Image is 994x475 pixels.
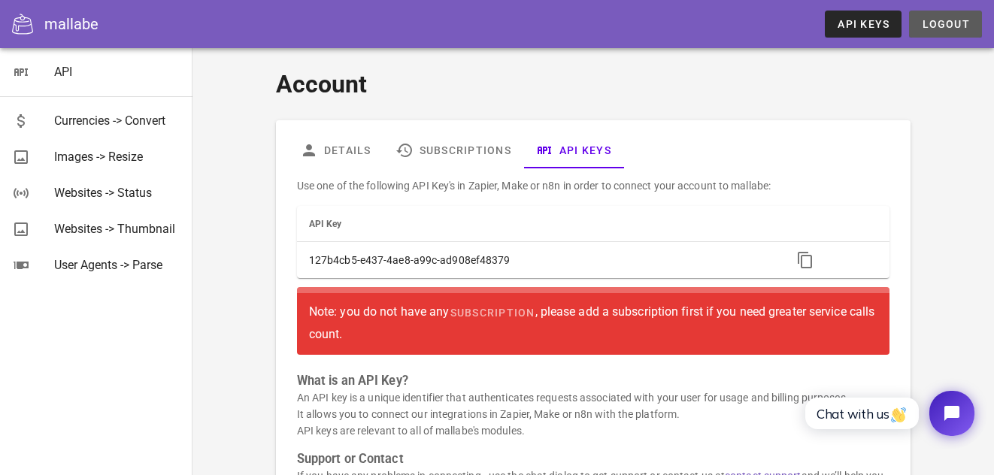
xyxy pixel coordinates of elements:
iframe: Tidio Chat [789,378,987,449]
a: Details [288,132,383,168]
p: Use one of the following API Key's in Zapier, Make or n8n in order to connect your account to mal... [297,177,889,194]
h3: What is an API Key? [297,373,889,389]
th: API Key: Not sorted. Activate to sort ascending. [297,206,780,242]
div: API [54,65,180,79]
div: Images -> Resize [54,150,180,164]
a: Subscriptions [383,132,523,168]
a: API Keys [825,11,902,38]
a: API Keys [523,132,623,168]
a: subscription [449,299,535,326]
p: An API key is a unique identifier that authenticates requests associated with your user for usage... [297,389,889,439]
span: API Key [309,219,342,229]
td: 127b4cb5-e437-4ae8-a99c-ad908ef48379 [297,242,780,278]
div: Note: you do not have any , please add a subscription first if you need greater service calls count. [309,299,877,343]
span: subscription [449,307,535,319]
h3: Support or Contact [297,451,889,467]
span: API Keys [837,18,889,30]
h1: Account [276,66,911,102]
div: Currencies -> Convert [54,113,180,128]
div: Websites -> Thumbnail [54,222,180,236]
button: Logout [909,11,982,38]
span: Logout [921,18,970,30]
div: mallabe [44,13,98,35]
div: Websites -> Status [54,186,180,200]
div: User Agents -> Parse [54,258,180,272]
